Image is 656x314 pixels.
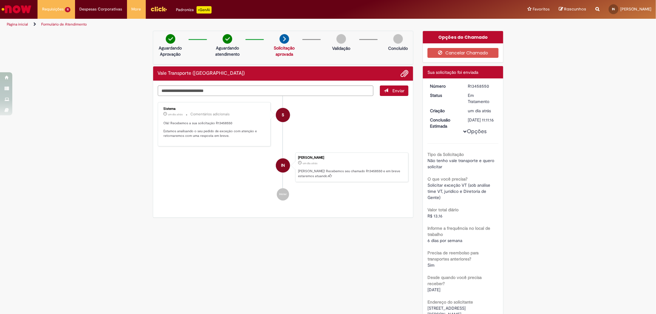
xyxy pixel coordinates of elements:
b: Precisa de reembolso para transportes anteriores? [427,250,479,262]
dt: Conclusão Estimada [425,117,463,129]
li: Isabele Cristine Do Nascimento [158,153,409,182]
span: um dia atrás [168,113,183,116]
dt: Número [425,83,463,89]
b: O que você precisa? [427,176,467,182]
span: Requisições [42,6,64,12]
p: Concluído [388,45,408,51]
b: Informe a frequência no local de trabalho [427,225,490,237]
p: Olá! Recebemos a sua solicitação R13458550 [164,121,266,126]
button: Cancelar Chamado [427,48,499,58]
span: More [132,6,141,12]
span: um dia atrás [468,108,491,113]
span: 6 dias por semana [427,238,462,243]
div: Em Tratamento [468,92,496,105]
span: IN [612,7,615,11]
span: Sua solicitação foi enviada [427,70,478,75]
img: arrow-next.png [280,34,289,44]
b: Valor total diário [427,207,459,213]
a: Rascunhos [559,6,586,12]
img: click_logo_yellow_360x200.png [150,4,167,14]
span: S [282,108,284,122]
ul: Trilhas de página [5,19,433,30]
a: Página inicial [7,22,28,27]
span: R$ 13,16 [427,213,443,219]
h2: Vale Transporte (VT) Histórico de tíquete [158,71,245,76]
a: Formulário de Atendimento [41,22,87,27]
span: Favoritos [533,6,550,12]
img: check-circle-green.png [223,34,232,44]
span: [PERSON_NAME] [620,6,651,12]
img: check-circle-green.png [166,34,175,44]
small: Comentários adicionais [191,112,230,117]
div: System [276,108,290,122]
span: 11 [65,7,70,12]
span: Despesas Corporativas [80,6,122,12]
time: 28/08/2025 15:11:17 [168,113,183,116]
dt: Status [425,92,463,98]
div: Opções do Chamado [423,31,503,43]
span: IN [281,158,285,173]
button: Enviar [380,85,408,96]
b: Tipo da Solicitação [427,152,464,157]
div: Padroniza [176,6,212,14]
div: Isabele Cristine Do Nascimento [276,158,290,173]
span: Enviar [392,88,404,93]
span: um dia atrás [303,161,317,165]
span: Não tenho vale transporte e quero solicitar [427,158,495,169]
span: Sim [427,262,435,268]
time: 28/08/2025 15:11:11 [468,108,491,113]
div: R13458550 [468,83,496,89]
b: Endereço do solicitante [427,299,473,305]
span: [DATE] [427,287,440,292]
div: 28/08/2025 15:11:11 [468,108,496,114]
p: [PERSON_NAME]! Recebemos seu chamado R13458550 e em breve estaremos atuando. [298,169,405,178]
p: +GenAi [197,6,212,14]
dt: Criação [425,108,463,114]
span: Solicitar exceção VT (sob análise time VT, jurídico e Diretoria de Gente) [427,182,491,200]
ul: Histórico de tíquete [158,96,409,207]
img: img-circle-grey.png [393,34,403,44]
p: Estamos analisando o seu pedido de exceção com atenção e retornaremos com uma resposta em breve. [164,129,266,138]
p: Validação [332,45,350,51]
p: Aguardando Aprovação [156,45,185,57]
div: Sistema [164,107,266,111]
div: [PERSON_NAME] [298,156,405,160]
p: Aguardando atendimento [213,45,242,57]
img: img-circle-grey.png [336,34,346,44]
span: Rascunhos [564,6,586,12]
div: [DATE] 11:11:16 [468,117,496,123]
button: Adicionar anexos [400,70,408,78]
b: Desde quando você precisa receber? [427,275,482,286]
a: Solicitação aprovada [274,45,295,57]
time: 28/08/2025 15:11:11 [303,161,317,165]
textarea: Digite sua mensagem aqui... [158,85,374,96]
img: ServiceNow [1,3,32,15]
